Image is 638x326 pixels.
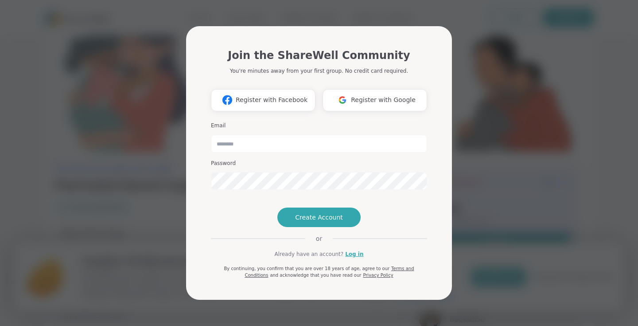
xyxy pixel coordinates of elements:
p: You're minutes away from your first group. No credit card required. [230,67,408,75]
button: Create Account [277,208,361,227]
h3: Password [211,160,427,167]
h3: Email [211,122,427,130]
img: ShareWell Logomark [219,92,236,108]
button: Register with Google [323,89,427,111]
span: or [305,234,333,243]
span: and acknowledge that you have read our [270,273,361,278]
span: Register with Google [351,95,416,105]
a: Terms and Conditions [245,266,414,278]
span: Create Account [295,213,343,222]
a: Log in [345,250,363,258]
h1: Join the ShareWell Community [228,47,410,63]
span: Already have an account? [274,250,343,258]
button: Register with Facebook [211,89,315,111]
a: Privacy Policy [363,273,393,278]
span: Register with Facebook [236,95,307,105]
span: By continuing, you confirm that you are over 18 years of age, agree to our [224,266,389,271]
img: ShareWell Logomark [334,92,351,108]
